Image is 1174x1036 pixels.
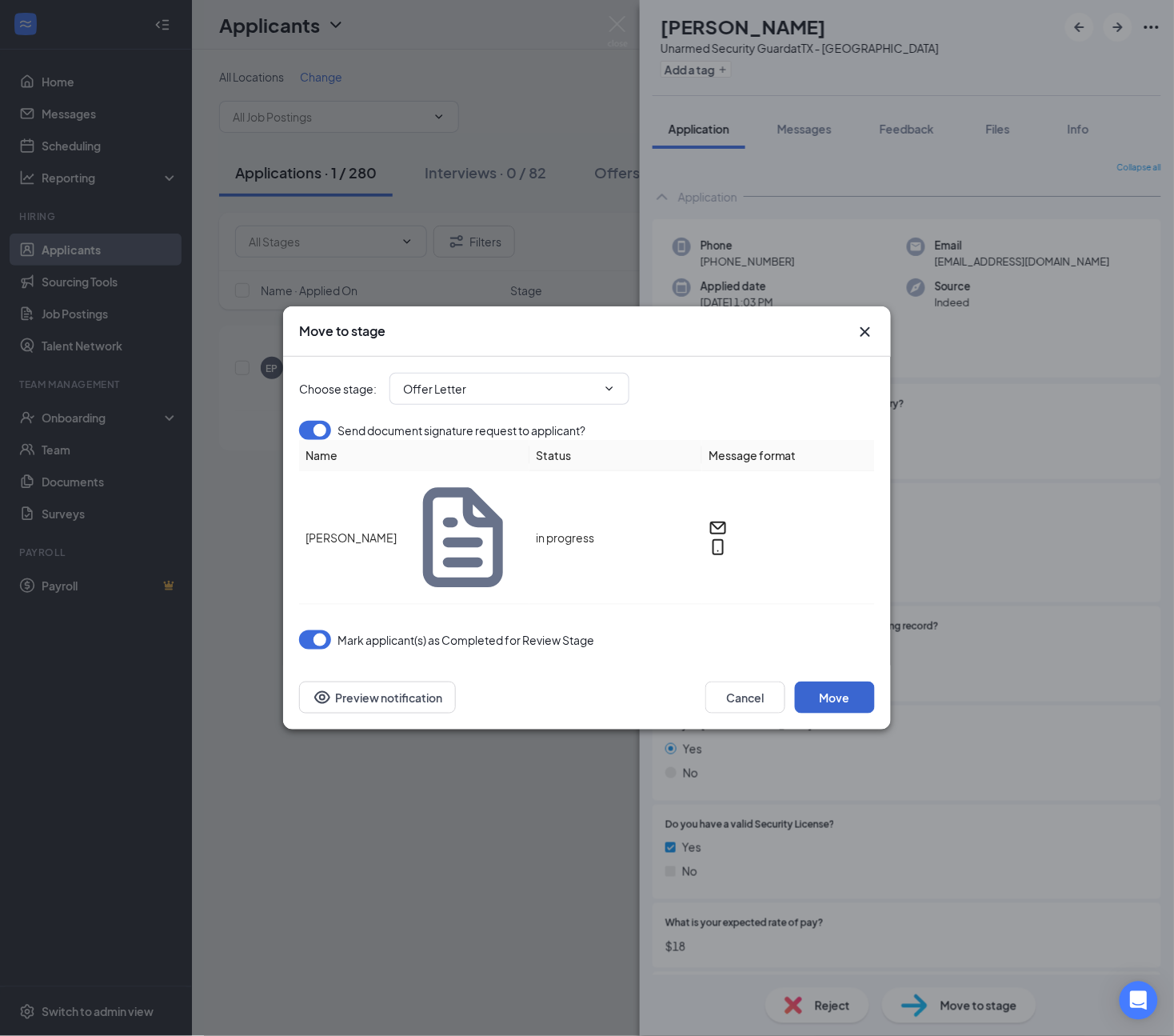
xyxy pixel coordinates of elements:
svg: Cross [856,322,875,342]
span: Choose stage : [299,380,377,398]
svg: Eye [313,688,332,707]
th: Message format [702,440,875,471]
svg: Document [403,478,523,598]
td: in progress [529,471,702,605]
span: [PERSON_NAME] [305,529,397,546]
span: Send document signature request to applicant? [337,421,585,440]
span: Mark applicant(s) as Completed for Review Stage [337,630,594,650]
th: Name [299,440,529,471]
div: Open Intercom Messenger [1120,982,1158,1020]
svg: Email [709,518,728,538]
svg: ChevronDown [603,382,616,395]
button: Close [856,322,875,342]
button: Preview notificationEye [299,682,456,714]
button: Move [795,682,875,714]
th: Status [529,440,702,471]
svg: MobileSms [709,538,728,557]
h3: Move to stage [299,322,385,340]
button: Cancel [705,682,785,714]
